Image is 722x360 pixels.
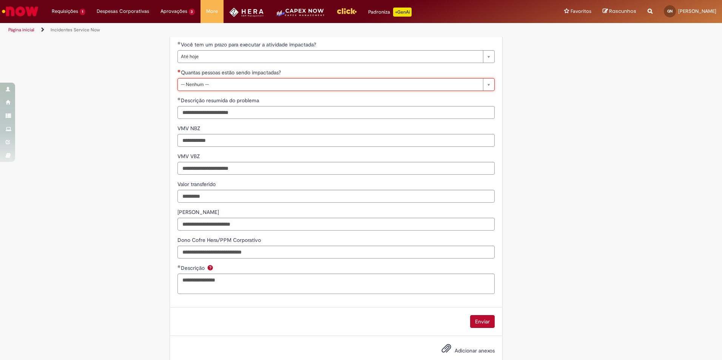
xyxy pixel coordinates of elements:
span: Somente leitura - VMV VBZ [177,153,201,160]
input: VMV VBZ [177,162,495,175]
input: Cofre Hera [177,218,495,231]
input: Valor transferido [177,190,495,203]
span: Requisições [52,8,78,15]
img: ServiceNow [1,4,40,19]
span: Obrigatório Preenchido [177,97,181,100]
span: Quantas pessoas estão sendo impactadas? [181,69,282,76]
span: Você tem um prazo para executar a atividade impactada? [181,41,318,48]
span: Somente leitura - Valor transferido [177,181,217,188]
span: Somente leitura - Dono Cofre Hera/PPM Corporativo [177,237,262,243]
span: Obrigatório Preenchido [177,42,181,45]
span: Adicionar anexos [455,348,495,354]
button: Adicionar anexos [440,342,453,359]
span: Somente leitura - VMV NBZ [177,125,202,132]
span: Descrição [181,265,206,271]
a: Página inicial [8,27,34,33]
span: Descrição resumida do problema [181,97,261,104]
span: [PERSON_NAME] [678,8,716,14]
input: Dono Cofre Hera/PPM Corporativo [177,246,495,258]
p: +GenAi [393,8,412,17]
span: Até hoje [181,51,479,63]
span: More [206,8,218,15]
ul: Trilhas de página [6,23,476,37]
input: VMV NBZ [177,134,495,147]
span: Obrigatório Preenchido [177,265,181,268]
span: Ajuda para Descrição [206,265,215,271]
span: GN [667,9,673,14]
img: HeraLogo.png [229,8,264,17]
span: Aprovações [160,8,187,15]
span: -- Nenhum -- [181,78,479,91]
span: 3 [189,9,195,15]
input: Descrição resumida do problema [177,106,495,119]
span: Favoritos [571,8,591,15]
span: Necessários [177,69,181,72]
img: click_logo_yellow_360x200.png [336,5,357,17]
span: 1 [80,9,85,15]
a: Rascunhos [603,8,636,15]
span: Despesas Corporativas [97,8,149,15]
button: Enviar [470,315,495,328]
a: Incidentes Service Now [51,27,100,33]
textarea: Descrição [177,274,495,294]
span: Rascunhos [609,8,636,15]
span: Somente leitura - Cofre Hera [177,209,221,215]
div: Padroniza [368,8,412,17]
img: CapexLogo5.png [275,8,325,23]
